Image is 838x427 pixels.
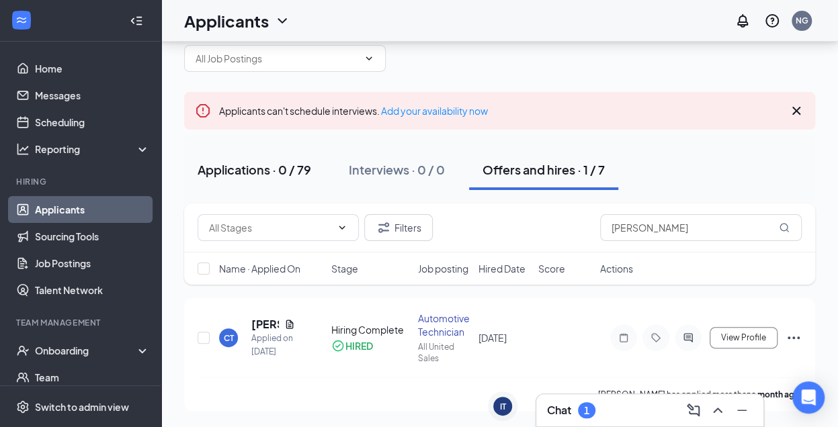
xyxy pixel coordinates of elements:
svg: QuestionInfo [764,13,780,29]
svg: Ellipses [786,330,802,346]
svg: Collapse [130,14,143,28]
h5: [PERSON_NAME] [251,317,279,332]
a: Sourcing Tools [35,223,150,250]
svg: Document [284,319,295,330]
svg: ChevronUp [710,402,726,418]
div: Applied on [DATE] [251,332,295,359]
div: Switch to admin view [35,400,129,414]
svg: Error [195,103,211,119]
div: CT [224,332,234,344]
svg: Cross [788,103,804,119]
div: Team Management [16,317,147,328]
h1: Applicants [184,9,269,32]
svg: ComposeMessage [685,402,702,418]
div: IT [500,401,506,412]
span: View Profile [721,333,766,342]
input: All Stages [209,220,331,235]
svg: MagnifyingGlass [779,222,790,233]
a: Talent Network [35,277,150,303]
input: Search in offers and hires [600,214,802,241]
svg: Settings [16,400,30,414]
svg: Analysis [16,142,30,156]
a: Messages [35,82,150,109]
svg: ActiveChat [680,332,696,343]
svg: ChevronDown [337,222,347,233]
div: Automotive Technician [418,312,470,338]
span: Hired Date [478,262,525,275]
a: Home [35,55,150,82]
div: 1 [584,405,589,416]
input: All Job Postings [196,51,358,66]
button: ChevronUp [707,399,728,421]
div: NG [796,15,808,26]
b: a month ago [751,389,800,399]
svg: Note [616,332,632,343]
svg: CheckmarkCircle [331,339,345,352]
svg: ChevronDown [364,53,374,64]
h3: Chat [547,403,571,418]
svg: Notifications [735,13,751,29]
p: [PERSON_NAME] has applied more than . [598,389,802,400]
svg: ChevronDown [274,13,290,29]
div: Interviews · 0 / 0 [349,161,445,178]
span: Applicants can't schedule interviews. [219,105,488,117]
div: Hiring Complete [331,323,409,336]
span: Score [538,262,565,275]
span: Stage [331,262,358,275]
button: Minimize [731,399,753,421]
button: View Profile [710,327,778,348]
span: [DATE] [478,332,506,344]
svg: Minimize [734,402,750,418]
svg: Filter [376,220,392,236]
span: Actions [600,262,633,275]
a: Applicants [35,196,150,223]
a: Add your availability now [381,105,488,117]
div: Hiring [16,176,147,187]
svg: UserCheck [16,344,30,357]
div: Offers and hires · 1 / 7 [483,161,605,178]
div: Applications · 0 / 79 [198,161,311,178]
svg: Tag [648,332,664,343]
div: All United Sales [418,341,470,364]
a: Team [35,364,150,391]
button: ComposeMessage [683,399,704,421]
div: HIRED [345,339,373,352]
a: Scheduling [35,109,150,136]
button: Filter Filters [364,214,433,241]
div: Open Intercom Messenger [792,381,825,414]
span: Name · Applied On [219,262,300,275]
div: Reporting [35,142,151,156]
a: Job Postings [35,250,150,277]
span: Job posting [418,262,468,275]
div: Onboarding [35,344,138,357]
svg: WorkstreamLogo [15,13,28,27]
